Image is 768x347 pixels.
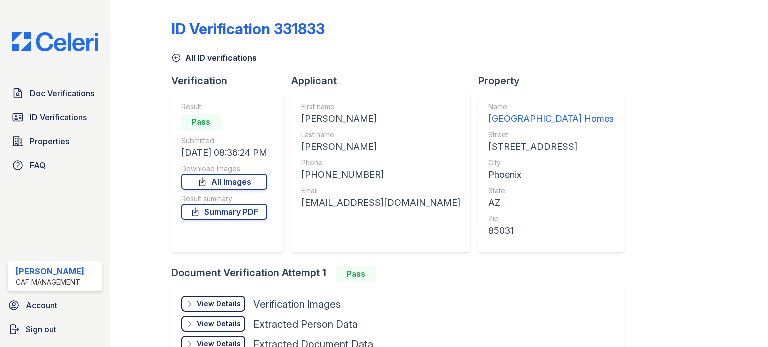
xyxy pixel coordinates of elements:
div: 85031 [488,224,614,238]
div: Phone [301,158,460,168]
a: Doc Verifications [8,83,102,103]
a: ID Verifications [8,107,102,127]
div: ID Verification 331833 [171,20,325,38]
a: FAQ [8,155,102,175]
div: View Details [197,319,241,329]
a: All Images [181,174,267,190]
span: ID Verifications [30,111,87,123]
a: Name [GEOGRAPHIC_DATA] Homes [488,102,614,126]
div: First name [301,102,460,112]
div: Pass [181,114,221,130]
div: Download Images [181,164,267,174]
div: [PERSON_NAME] [301,140,460,154]
div: [PERSON_NAME] [301,112,460,126]
img: CE_Logo_Blue-a8612792a0a2168367f1c8372b55b34899dd931a85d93a1a3d3e32e68fde9ad4.png [4,32,106,51]
div: [EMAIL_ADDRESS][DOMAIN_NAME] [301,196,460,210]
span: Account [26,299,57,311]
a: Account [4,295,106,315]
div: [STREET_ADDRESS] [488,140,614,154]
div: Email [301,186,460,196]
div: Document Verification Attempt 1 [171,266,632,282]
span: Sign out [26,323,56,335]
div: Result summary [181,194,267,204]
div: [PERSON_NAME] [16,265,84,277]
div: Result [181,102,267,112]
div: [GEOGRAPHIC_DATA] Homes [488,112,614,126]
div: Name [488,102,614,112]
a: Sign out [4,319,106,339]
div: Last name [301,130,460,140]
div: Property [478,74,632,88]
div: Verification Images [253,297,341,311]
div: View Details [197,299,241,309]
div: Street [488,130,614,140]
div: Zip [488,214,614,224]
span: FAQ [30,159,46,171]
div: Verification [171,74,291,88]
a: Summary PDF [181,204,267,220]
a: Properties [8,131,102,151]
div: CAF Management [16,277,84,287]
div: Applicant [291,74,478,88]
div: [DATE] 08:36:24 PM [181,146,267,160]
div: State [488,186,614,196]
div: Submitted [181,136,267,146]
div: [PHONE_NUMBER] [301,168,460,182]
span: Doc Verifications [30,87,94,99]
div: City [488,158,614,168]
div: Extracted Person Data [253,317,358,331]
div: AZ [488,196,614,210]
a: All ID verifications [171,52,257,64]
div: Pass [336,266,376,282]
span: Properties [30,135,69,147]
div: Phoenix [488,168,614,182]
